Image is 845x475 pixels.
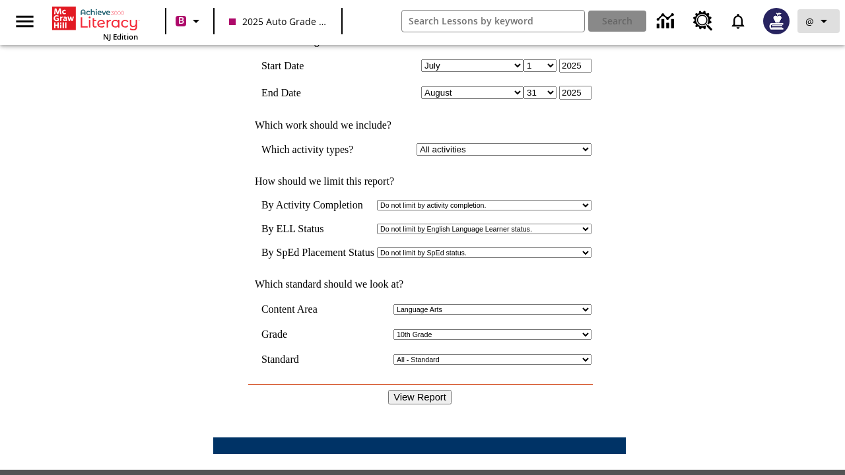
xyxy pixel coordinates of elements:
td: Content Area [261,303,334,315]
td: Standard [261,354,314,365]
a: Resource Center, Will open in new tab [685,3,721,39]
a: Data Center [649,3,685,40]
td: By ELL Status [261,223,374,235]
img: Avatar [763,8,790,34]
td: By Activity Completion [261,199,374,211]
span: B [178,13,184,29]
button: Profile/Settings [797,9,840,33]
td: Which standard should we look at? [248,278,591,290]
a: Notifications [721,4,755,38]
td: How should we limit this report? [248,175,591,187]
button: Boost Class color is violet red. Change class color [170,9,209,33]
input: View Report [388,390,452,404]
td: Which activity types? [261,143,372,156]
td: Grade [261,329,299,340]
div: Home [52,4,138,42]
span: 2025 Auto Grade 10 [229,15,327,28]
td: End Date [261,86,372,100]
span: @ [805,15,814,28]
span: NJ Edition [103,32,138,42]
button: Open side menu [5,2,44,41]
input: search field [402,11,584,32]
td: Start Date [261,59,372,73]
td: By SpEd Placement Status [261,247,374,259]
button: Select a new avatar [755,4,797,38]
td: Which work should we include? [248,119,591,131]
